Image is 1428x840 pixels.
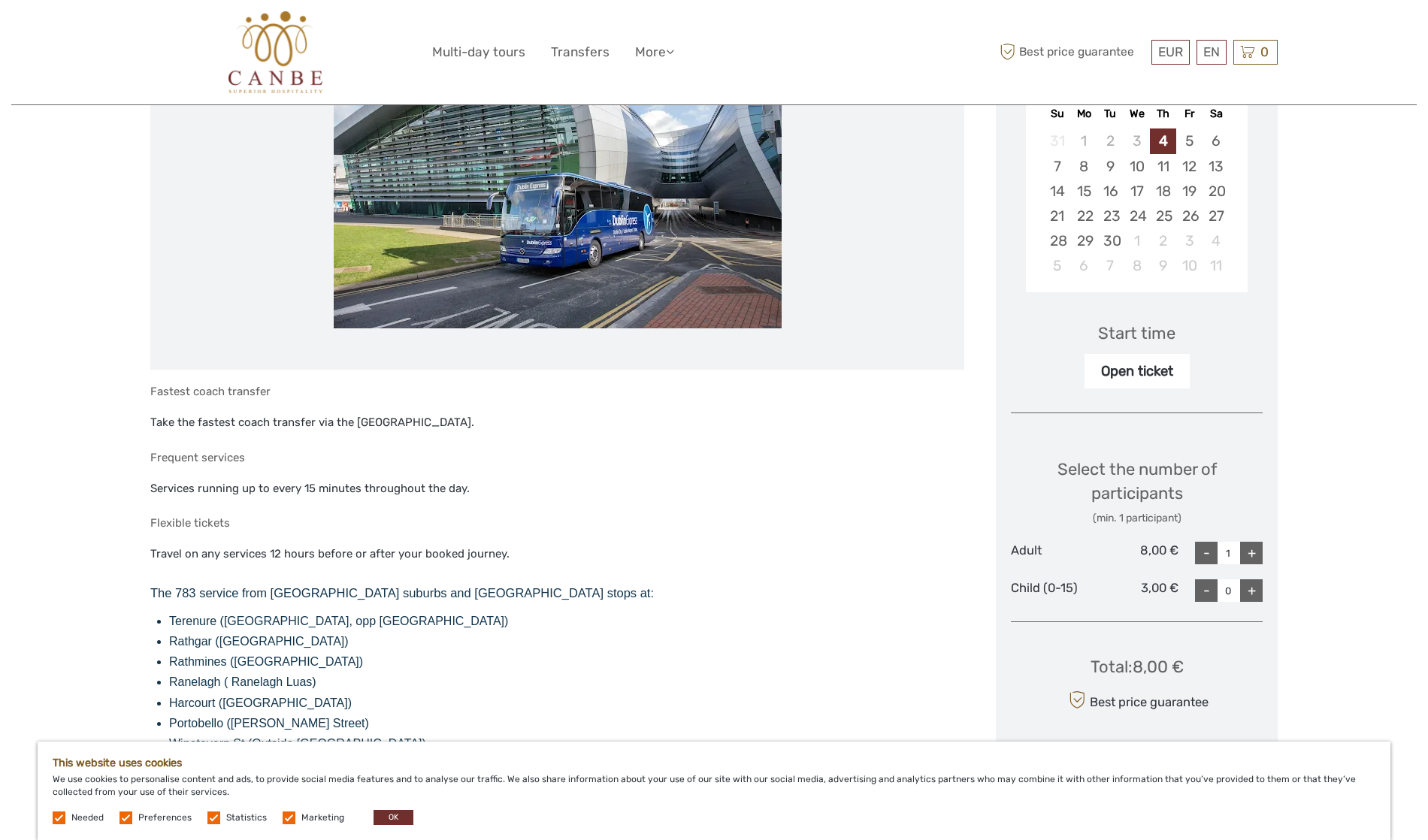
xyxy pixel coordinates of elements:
[1011,579,1095,602] div: Child (0-15)
[228,11,322,93] img: 602-0fc6e88d-d366-4c1d-ad88-b45bd91116e8_logo_big.jpg
[1203,128,1229,153] div: Choose Saturday, September 6th, 2025
[1150,179,1176,204] div: Choose Thursday, September 18th, 2025
[138,811,192,824] label: Preferences
[1097,179,1124,204] div: Choose Tuesday, September 16th, 2025
[635,41,674,63] a: More
[1095,542,1179,564] div: 8,00 €
[1195,579,1218,602] div: -
[1124,204,1150,228] div: Choose Wednesday, September 24th, 2025
[1097,128,1124,153] div: Not available Tuesday, September 2nd, 2025
[38,742,1390,840] div: We use cookies to personalise content and ads, to provide social media features and to analyse ou...
[1124,253,1150,278] div: Choose Wednesday, October 8th, 2025
[1071,128,1097,153] div: Not available Monday, September 1st, 2025
[1085,354,1190,388] div: Open ticket
[1071,179,1097,204] div: Choose Monday, September 15th, 2025
[226,811,267,824] label: Statistics
[150,451,964,464] h5: Frequent services
[996,40,1148,65] span: Best price guarantee
[1240,542,1263,564] div: +
[1030,128,1242,278] div: month 2025-09
[169,631,964,651] li: Rathgar ([GEOGRAPHIC_DATA])
[1203,154,1229,179] div: Choose Saturday, September 13th, 2025
[1044,128,1070,153] div: Not available Sunday, August 31st, 2025
[150,479,964,499] p: Services running up to every 15 minutes throughout the day.
[1097,253,1124,278] div: Choose Tuesday, October 7th, 2025
[1097,154,1124,179] div: Choose Tuesday, September 9th, 2025
[1176,154,1203,179] div: Choose Friday, September 12th, 2025
[1124,228,1150,253] div: Choose Wednesday, October 1st, 2025
[1150,253,1176,278] div: Choose Thursday, October 9th, 2025
[1258,44,1271,59] span: 0
[1071,204,1097,228] div: Choose Monday, September 22nd, 2025
[432,41,525,63] a: Multi-day tours
[169,651,964,672] li: Rathmines ([GEOGRAPHIC_DATA])
[1150,228,1176,253] div: Choose Thursday, October 2nd, 2025
[1197,40,1227,65] div: EN
[169,693,964,713] li: Harcourt ([GEOGRAPHIC_DATA])
[1176,179,1203,204] div: Choose Friday, September 19th, 2025
[1150,104,1176,124] div: Th
[1124,179,1150,204] div: Choose Wednesday, September 17th, 2025
[1071,154,1097,179] div: Choose Monday, September 8th, 2025
[1203,179,1229,204] div: Choose Saturday, September 20th, 2025
[1176,128,1203,153] div: Choose Friday, September 5th, 2025
[169,713,964,733] li: Portobello ([PERSON_NAME] Street)
[1176,104,1203,124] div: Fr
[1011,511,1263,526] div: (min. 1 participant)
[1071,253,1097,278] div: Choose Monday, October 6th, 2025
[1044,253,1070,278] div: Choose Sunday, October 5th, 2025
[1203,204,1229,228] div: Choose Saturday, September 27th, 2025
[1011,542,1095,564] div: Adult
[169,733,964,754] li: Winetavern St (Outside [GEOGRAPHIC_DATA])
[1095,579,1179,602] div: 3,00 €
[1203,228,1229,253] div: Choose Saturday, October 4th, 2025
[169,611,964,631] li: Terenure ([GEOGRAPHIC_DATA], opp [GEOGRAPHIC_DATA])
[1195,542,1218,564] div: -
[1203,253,1229,278] div: Choose Saturday, October 11th, 2025
[1065,687,1209,713] div: Best price guarantee
[150,545,964,564] p: Travel on any services 12 hours before or after your booked journey.
[1071,104,1097,124] div: Mo
[1044,154,1070,179] div: Choose Sunday, September 7th, 2025
[1044,228,1070,253] div: Choose Sunday, September 28th, 2025
[71,811,104,824] label: Needed
[1150,204,1176,228] div: Choose Thursday, September 25th, 2025
[1124,154,1150,179] div: Choose Wednesday, September 10th, 2025
[551,41,610,63] a: Transfers
[173,23,191,41] button: Open LiveChat chat widget
[53,757,1375,769] h5: This website uses cookies
[1158,44,1183,59] span: EUR
[169,672,964,692] li: Ranelagh ( Ranelagh Luas)
[150,385,964,398] h5: Fastest coach transfer
[1044,104,1070,124] div: Su
[1097,204,1124,228] div: Choose Tuesday, September 23rd, 2025
[1098,322,1175,345] div: Start time
[150,582,964,603] p: The 783 service from [GEOGRAPHIC_DATA] suburbs and [GEOGRAPHIC_DATA] stops at:
[1203,104,1229,124] div: Sa
[21,26,170,38] p: We're away right now. Please check back later!
[1176,228,1203,253] div: Choose Friday, October 3rd, 2025
[1124,104,1150,124] div: We
[1150,128,1176,153] div: Choose Thursday, September 4th, 2025
[334,36,782,328] img: bee2d282c94e4adf88513a07ca05f8a1_main_slider.png
[1240,579,1263,602] div: +
[1071,228,1097,253] div: Choose Monday, September 29th, 2025
[374,810,413,825] button: OK
[1044,179,1070,204] div: Choose Sunday, September 14th, 2025
[1011,458,1263,526] div: Select the number of participants
[1176,204,1203,228] div: Choose Friday, September 26th, 2025
[1124,128,1150,153] div: Not available Wednesday, September 3rd, 2025
[150,516,964,530] h5: Flexible tickets
[301,811,344,824] label: Marketing
[1097,228,1124,253] div: Choose Tuesday, September 30th, 2025
[150,413,964,433] p: Take the fastest coach transfer via the [GEOGRAPHIC_DATA].
[1091,655,1184,678] div: Total : 8,00 €
[1044,204,1070,228] div: Choose Sunday, September 21st, 2025
[1097,104,1124,124] div: Tu
[1176,253,1203,278] div: Choose Friday, October 10th, 2025
[1150,154,1176,179] div: Choose Thursday, September 11th, 2025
